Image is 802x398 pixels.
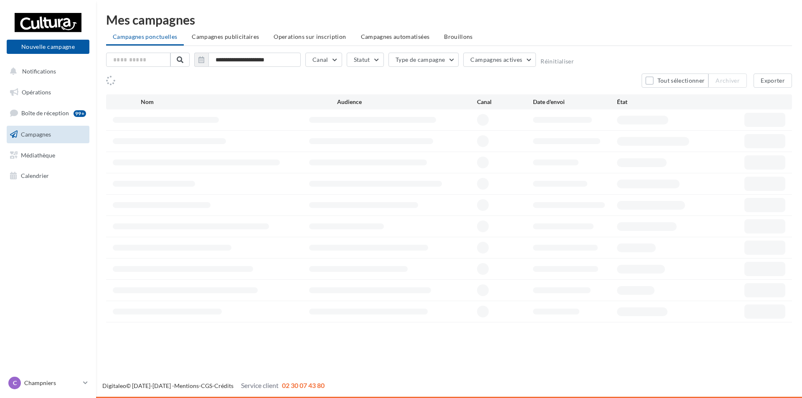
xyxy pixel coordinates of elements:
span: Opérations [22,89,51,96]
span: Campagnes publicitaires [192,33,259,40]
button: Nouvelle campagne [7,40,89,54]
span: C [13,379,17,387]
a: Médiathèque [5,147,91,164]
div: Canal [477,98,533,106]
span: Médiathèque [21,151,55,158]
span: Campagnes automatisées [361,33,430,40]
a: Calendrier [5,167,91,185]
button: Exporter [754,74,792,88]
button: Canal [305,53,342,67]
div: Nom [141,98,337,106]
span: © [DATE]-[DATE] - - - [102,382,325,389]
button: Campagnes actives [463,53,536,67]
button: Tout sélectionner [642,74,708,88]
div: Audience [337,98,477,106]
a: CGS [201,382,212,389]
div: État [617,98,701,106]
div: Mes campagnes [106,13,792,26]
a: Mentions [174,382,199,389]
button: Archiver [708,74,747,88]
a: Boîte de réception99+ [5,104,91,122]
a: Campagnes [5,126,91,143]
span: Brouillons [444,33,473,40]
p: Champniers [24,379,80,387]
a: C Champniers [7,375,89,391]
span: Notifications [22,68,56,75]
div: Date d'envoi [533,98,617,106]
span: Calendrier [21,172,49,179]
a: Digitaleo [102,382,126,389]
button: Réinitialiser [541,58,574,65]
span: Campagnes [21,131,51,138]
span: 02 30 07 43 80 [282,381,325,389]
span: Boîte de réception [21,109,69,117]
button: Notifications [5,63,88,80]
span: Campagnes actives [470,56,522,63]
button: Type de campagne [388,53,459,67]
a: Crédits [214,382,233,389]
span: Operations sur inscription [274,33,346,40]
div: 99+ [74,110,86,117]
button: Statut [347,53,384,67]
span: Service client [241,381,279,389]
a: Opérations [5,84,91,101]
